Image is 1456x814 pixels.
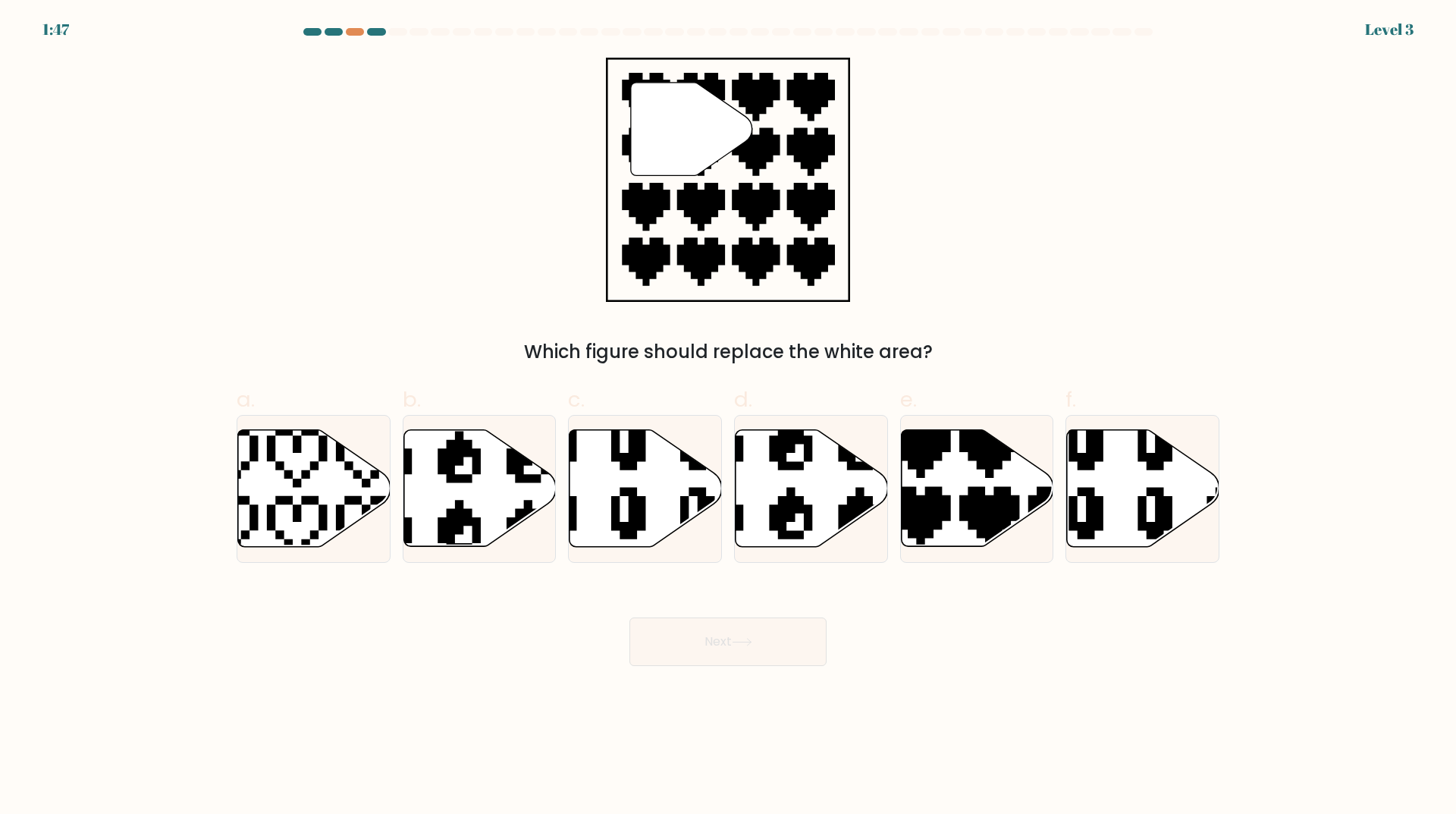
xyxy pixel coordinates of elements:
[631,83,752,175] g: "
[1065,385,1076,414] span: f.
[246,338,1210,366] div: Which figure should replace the white area?
[734,385,752,414] span: d.
[42,18,69,41] div: 1:47
[1365,18,1414,41] div: Level 3
[237,385,255,414] span: a.
[900,385,917,414] span: e.
[568,385,585,414] span: c.
[629,618,827,666] button: Next
[403,385,421,414] span: b.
